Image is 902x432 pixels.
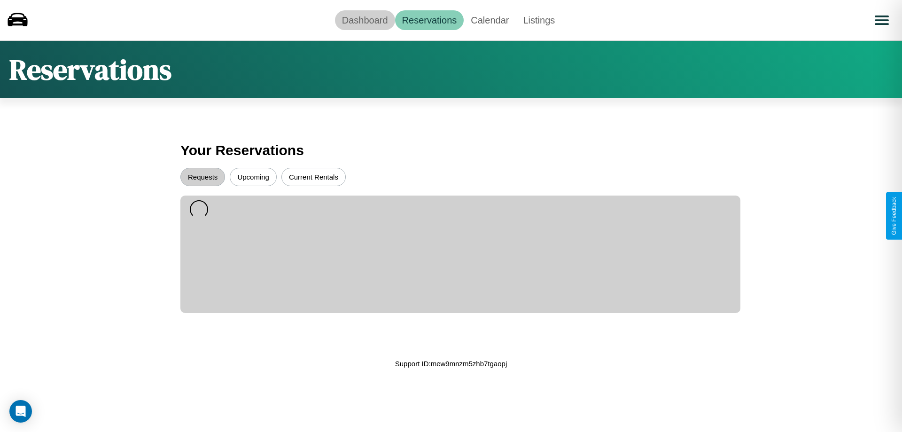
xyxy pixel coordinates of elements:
div: Give Feedback [891,197,897,235]
a: Listings [516,10,562,30]
a: Dashboard [335,10,395,30]
h3: Your Reservations [180,138,722,163]
div: Open Intercom Messenger [9,400,32,423]
button: Open menu [869,7,895,33]
a: Reservations [395,10,464,30]
button: Upcoming [230,168,277,186]
p: Support ID: mew9mnzm5zhb7tgaopj [395,357,507,370]
button: Current Rentals [281,168,346,186]
button: Requests [180,168,225,186]
a: Calendar [464,10,516,30]
h1: Reservations [9,50,171,89]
